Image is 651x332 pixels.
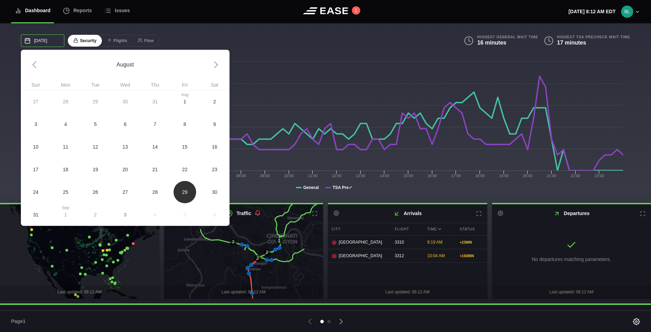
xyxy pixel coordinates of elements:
span: 31 [152,98,158,105]
text: 14:00 [380,174,389,178]
span: 28 [63,98,69,105]
span: 2 [94,211,97,218]
button: Flow [132,35,159,47]
span: 4 [64,120,67,128]
span: Thu [140,82,170,87]
div: 2 [254,255,261,262]
b: 16 minutes [477,40,506,46]
span: 26 [93,188,98,196]
img: 893b3d76980b73e74f11b7545b8f97b1 [621,6,633,18]
tspan: TSA Pre✓ [332,185,352,190]
span: 25 [63,188,69,196]
span: Sat [200,82,230,87]
text: 17:00 [451,174,461,178]
b: Highest TSA PreCheck Wait Time [557,35,630,39]
tspan: General [303,185,319,190]
text: 12:00 [332,174,341,178]
h2: Traffic [164,204,323,223]
div: 2 [276,238,283,245]
span: Page 1 [11,318,29,325]
text: 20:00 [523,174,533,178]
span: 21 [152,166,158,173]
span: 29 [93,98,98,105]
span: 31 [33,211,39,218]
span: [GEOGRAPHIC_DATA] [339,239,382,245]
span: 24 [33,188,39,196]
span: 30 [212,188,217,196]
span: 27 [122,188,128,196]
div: + 23 MIN [460,240,484,245]
text: 23:00 [595,174,604,178]
span: [GEOGRAPHIC_DATA] [339,253,382,259]
span: 16 [212,143,217,150]
span: 28 [152,188,158,196]
span: 30 [122,98,128,105]
div: Status [456,223,487,235]
div: 3310 [391,236,422,249]
text: 22:00 [571,174,580,178]
span: 18 [63,166,69,173]
b: Highest General Wait Time [477,35,538,39]
text: 15:00 [403,174,413,178]
text: 10:00 [284,174,294,178]
button: Security [68,35,102,47]
div: Last updated: 08:12 AM [164,285,323,299]
button: 1 [352,6,360,15]
span: 8 [183,120,186,128]
span: 1 [183,98,186,105]
text: 09:00 [260,174,270,178]
span: 10:04 AM [427,253,445,258]
div: Flight [391,223,422,235]
span: Sun [21,82,51,87]
span: 5 [94,120,97,128]
span: 13 [122,143,128,150]
text: 11:00 [308,174,318,178]
p: [DATE] 8:12 AM EDT [569,8,616,15]
span: Aug [170,93,200,97]
span: 15 [182,143,188,150]
span: 12 [93,143,98,150]
span: 19 [93,166,98,173]
input: mm/dd/yyyy [21,34,64,47]
span: Wed [110,82,140,87]
text: 16:00 [427,174,437,178]
span: 11 [63,143,69,150]
span: 23 [212,166,217,173]
span: 7 [154,120,156,128]
p: No departures matching parameters. [532,256,611,263]
span: 2 [213,98,216,105]
b: 17 minutes [557,40,586,46]
div: City [328,223,389,235]
span: 14 [152,143,158,150]
text: 08:00 [236,174,246,178]
text: 21:00 [547,174,556,178]
span: 6 [124,120,127,128]
div: + 150 MIN [460,253,484,259]
h2: Arrivals [328,204,487,223]
span: Mon [51,82,81,87]
span: 3 [34,120,37,128]
span: 22 [182,166,188,173]
span: 9 [213,120,216,128]
span: Sep [51,206,81,210]
text: 19:00 [499,174,509,178]
span: 1 [64,211,67,218]
div: 2 [230,239,237,246]
div: 2 [264,249,271,256]
text: 13:00 [356,174,365,178]
div: Last updated: 08:12 AM [328,285,487,299]
text: 18:00 [475,174,485,178]
span: 27 [33,98,39,105]
button: Flights [101,35,132,47]
span: Tue [80,82,110,87]
span: August [51,61,200,69]
div: Time [424,223,455,235]
span: 3 [124,211,127,218]
div: 3312 [391,249,422,262]
span: 9:19 AM [427,240,443,245]
span: 10 [33,143,39,150]
span: 17 [33,166,39,173]
span: 20 [122,166,128,173]
span: Fri [170,82,200,87]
